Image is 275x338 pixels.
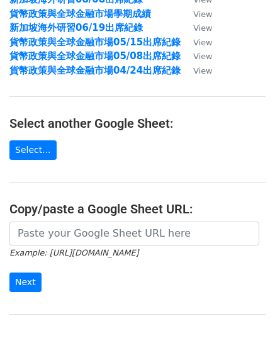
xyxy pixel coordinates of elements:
small: View [193,23,212,33]
input: Paste your Google Sheet URL here [9,222,259,245]
small: View [193,52,212,61]
small: Example: [URL][DOMAIN_NAME] [9,248,138,257]
a: View [181,37,212,48]
a: View [181,8,212,20]
small: View [193,66,212,76]
iframe: Chat Widget [212,278,275,338]
a: 貨幣政策與全球金融市場學期成績 [9,8,151,20]
a: 貨幣政策與全球金融市場04/24出席紀錄 [9,65,181,76]
a: View [181,50,212,62]
a: 新加坡海外研習06/19出席紀錄 [9,22,143,33]
a: Select... [9,140,57,160]
input: Next [9,273,42,292]
a: 貨幣政策與全球金融市場05/15出席紀錄 [9,37,181,48]
a: View [181,22,212,33]
a: 貨幣政策與全球金融市場05/08出席紀錄 [9,50,181,62]
h4: Copy/paste a Google Sheet URL: [9,201,266,217]
small: View [193,9,212,19]
h4: Select another Google Sheet: [9,116,266,131]
small: View [193,38,212,47]
a: View [181,65,212,76]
